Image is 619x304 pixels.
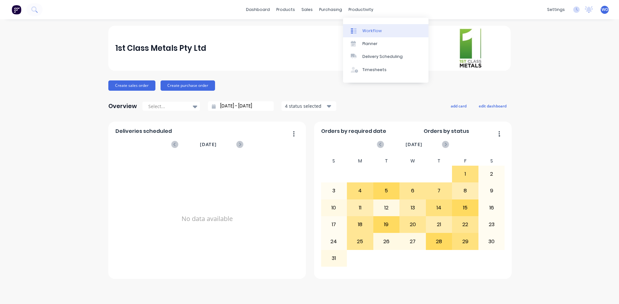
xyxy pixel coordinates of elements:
[374,216,399,233] div: 19
[602,7,608,13] span: WO
[400,183,426,199] div: 6
[347,233,373,249] div: 25
[321,233,347,249] div: 24
[281,101,336,111] button: 4 status selected
[452,200,478,216] div: 15
[479,200,505,216] div: 16
[347,200,373,216] div: 11
[452,216,478,233] div: 22
[447,102,471,110] button: add card
[426,200,452,216] div: 14
[400,216,426,233] div: 20
[316,5,345,14] div: purchasing
[108,80,155,91] button: Create sales order
[298,5,316,14] div: sales
[400,200,426,216] div: 13
[362,41,378,47] div: Planner
[115,156,299,281] div: No data available
[426,233,452,249] div: 28
[406,141,422,148] span: [DATE]
[374,183,399,199] div: 5
[374,233,399,249] div: 26
[343,37,428,50] a: Planner
[399,156,426,166] div: W
[362,67,387,73] div: Timesheets
[115,127,172,135] span: Deliveries scheduled
[243,5,273,14] a: dashboard
[347,216,373,233] div: 18
[475,102,511,110] button: edit dashboard
[115,42,206,55] div: 1st Class Metals Pty Ltd
[452,233,478,249] div: 29
[452,183,478,199] div: 8
[479,166,505,182] div: 2
[544,5,568,14] div: settings
[374,200,399,216] div: 12
[479,233,505,249] div: 30
[343,63,428,76] a: Timesheets
[200,141,217,148] span: [DATE]
[321,183,347,199] div: 3
[273,5,298,14] div: products
[479,216,505,233] div: 23
[373,156,400,166] div: T
[400,233,426,249] div: 27
[343,24,428,37] a: Workflow
[362,28,382,34] div: Workflow
[347,183,373,199] div: 4
[321,156,347,166] div: S
[479,183,505,199] div: 9
[458,28,482,69] img: 1st Class Metals Pty Ltd
[424,127,469,135] span: Orders by status
[108,100,137,113] div: Overview
[452,156,478,166] div: F
[426,183,452,199] div: 7
[12,5,21,14] img: Factory
[321,216,347,233] div: 17
[321,200,347,216] div: 10
[362,54,403,60] div: Delivery Scheduling
[321,127,386,135] span: Orders by required date
[285,103,326,109] div: 4 status selected
[345,5,377,14] div: productivity
[343,50,428,63] a: Delivery Scheduling
[426,156,452,166] div: T
[426,216,452,233] div: 21
[478,156,505,166] div: S
[321,250,347,266] div: 31
[347,156,373,166] div: M
[161,80,215,91] button: Create purchase order
[452,166,478,182] div: 1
